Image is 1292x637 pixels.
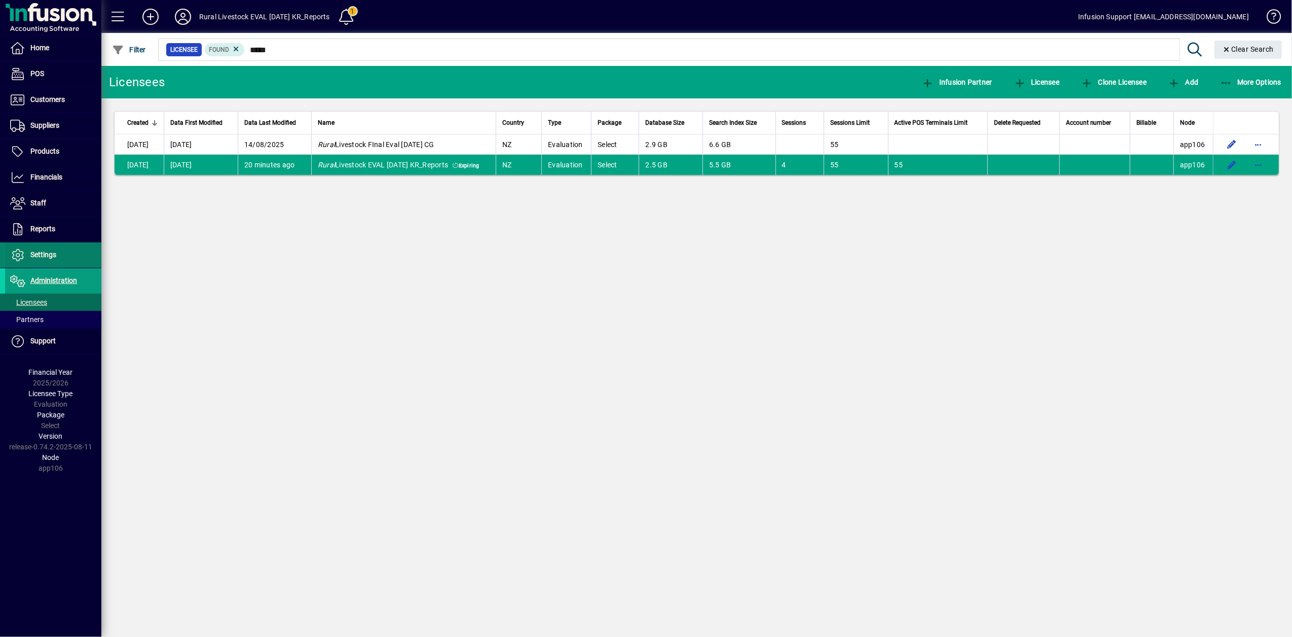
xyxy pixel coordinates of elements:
button: Edit [1224,157,1240,173]
span: Delete Requested [994,117,1041,128]
td: 2.5 GB [639,155,703,175]
td: [DATE] [115,155,164,175]
span: Licensees [10,298,47,306]
div: Package [598,117,633,128]
button: Licensee [1011,73,1062,91]
mat-chip: Found Status: Found [205,43,245,56]
td: 2.9 GB [639,134,703,155]
span: Products [30,147,59,155]
span: Sessions Limit [830,117,870,128]
td: 55 [888,155,988,175]
span: Support [30,337,56,345]
span: Package [37,411,64,419]
button: Clear [1214,41,1282,59]
span: Type [548,117,561,128]
span: app106.prod.infusionbusinesssoftware.com [1180,140,1205,149]
div: Data First Modified [170,117,232,128]
a: POS [5,61,101,87]
button: Filter [109,41,149,59]
div: Sessions Limit [830,117,882,128]
span: Livestock EVAL [DATE] KR_Reports [318,161,448,169]
a: Customers [5,87,101,113]
span: Node [43,453,59,462]
span: Financial Year [29,368,73,376]
span: Customers [30,95,65,103]
span: More Options [1220,78,1282,86]
a: Home [5,36,101,61]
button: More options [1250,157,1266,173]
button: Add [1165,73,1201,91]
span: Data Last Modified [244,117,296,128]
a: Support [5,329,101,354]
td: Select [591,134,639,155]
span: Created [127,117,149,128]
td: [DATE] [164,134,238,155]
a: Settings [5,242,101,268]
button: Infusion Partner [919,73,995,91]
div: Database Size [645,117,696,128]
td: NZ [496,134,541,155]
td: 4 [776,155,824,175]
button: Profile [167,8,199,26]
button: More Options [1217,73,1284,91]
div: Rural Livestock EVAL [DATE] KR_Reports [199,9,330,25]
span: Package [598,117,621,128]
span: Database Size [645,117,684,128]
span: Licensee Type [29,390,73,398]
td: 55 [824,134,888,155]
div: Account number [1066,117,1124,128]
button: More options [1250,136,1266,153]
td: Select [591,155,639,175]
div: Node [1180,117,1207,128]
div: Name [318,117,490,128]
span: Clear Search [1223,45,1274,53]
span: Billable [1136,117,1156,128]
span: Name [318,117,335,128]
span: Account number [1066,117,1112,128]
div: Search Index Size [709,117,769,128]
div: Data Last Modified [244,117,305,128]
span: Staff [30,199,46,207]
span: Country [502,117,524,128]
td: 14/08/2025 [238,134,311,155]
button: Clone Licensee [1078,73,1149,91]
td: 55 [824,155,888,175]
span: Search Index Size [709,117,757,128]
span: Sessions [782,117,806,128]
a: Products [5,139,101,164]
div: Infusion Support [EMAIL_ADDRESS][DOMAIN_NAME] [1078,9,1249,25]
td: NZ [496,155,541,175]
td: [DATE] [164,155,238,175]
span: app106.prod.infusionbusinesssoftware.com [1180,161,1205,169]
td: [DATE] [115,134,164,155]
a: Staff [5,191,101,216]
span: Version [39,432,63,440]
div: Billable [1136,117,1167,128]
td: Evaluation [541,155,591,175]
span: Financials [30,173,62,181]
div: Active POS Terminals Limit [895,117,982,128]
span: Administration [30,276,77,285]
div: Type [548,117,585,128]
a: Financials [5,165,101,190]
span: Filter [112,46,146,54]
td: Evaluation [541,134,591,155]
span: Livestock FInal Eval [DATE] CG [318,140,434,149]
span: Active POS Terminals Limit [895,117,968,128]
span: Add [1168,78,1198,86]
span: POS [30,69,44,78]
a: Suppliers [5,113,101,138]
span: Node [1180,117,1195,128]
div: Delete Requested [994,117,1053,128]
span: Suppliers [30,121,59,129]
span: Data First Modified [170,117,223,128]
td: 5.5 GB [703,155,775,175]
span: Expiring [451,162,482,170]
span: Reports [30,225,55,233]
div: Licensees [109,74,165,90]
td: 6.6 GB [703,134,775,155]
div: Created [127,117,158,128]
span: Settings [30,251,56,259]
span: Home [30,44,49,52]
a: Reports [5,217,101,242]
